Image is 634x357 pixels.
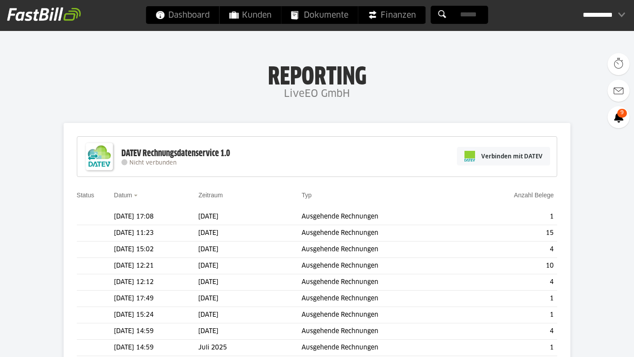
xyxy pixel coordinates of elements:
[465,340,557,356] td: 1
[465,225,557,242] td: 15
[82,139,117,174] img: DATEV-Datenservice Logo
[566,330,625,353] iframe: Opens a widget where you can find more information
[77,192,94,199] a: Status
[302,274,465,291] td: Ausgehende Rechnungen
[302,258,465,274] td: Ausgehende Rechnungen
[114,274,198,291] td: [DATE] 12:12
[465,274,557,291] td: 4
[220,6,281,24] a: Kunden
[302,225,465,242] td: Ausgehende Rechnungen
[121,148,230,159] div: DATEV Rechnungsdatenservice 1.0
[617,109,627,118] span: 9
[114,258,198,274] td: [DATE] 12:21
[465,242,557,258] td: 4
[282,6,358,24] a: Dokumente
[465,291,557,307] td: 1
[302,307,465,323] td: Ausgehende Rechnungen
[465,307,557,323] td: 1
[465,323,557,340] td: 4
[88,62,546,85] h1: Reporting
[514,192,554,199] a: Anzahl Belege
[465,258,557,274] td: 10
[134,195,140,196] img: sort_desc.gif
[608,106,630,128] a: 9
[7,7,81,21] img: fastbill_logo_white.png
[465,209,557,225] td: 1
[291,6,348,24] span: Dokumente
[302,192,312,199] a: Typ
[230,6,272,24] span: Kunden
[198,274,302,291] td: [DATE]
[302,340,465,356] td: Ausgehende Rechnungen
[464,151,475,161] img: pi-datev-logo-farbig-24.svg
[359,6,426,24] a: Finanzen
[198,209,302,225] td: [DATE]
[114,291,198,307] td: [DATE] 17:49
[302,323,465,340] td: Ausgehende Rechnungen
[302,209,465,225] td: Ausgehende Rechnungen
[146,6,219,24] a: Dashboard
[198,291,302,307] td: [DATE]
[114,209,198,225] td: [DATE] 17:08
[156,6,210,24] span: Dashboard
[198,258,302,274] td: [DATE]
[198,192,223,199] a: Zeitraum
[114,242,198,258] td: [DATE] 15:02
[129,160,177,166] span: Nicht verbunden
[114,225,198,242] td: [DATE] 11:23
[114,323,198,340] td: [DATE] 14:59
[368,6,416,24] span: Finanzen
[302,242,465,258] td: Ausgehende Rechnungen
[457,147,550,165] a: Verbinden mit DATEV
[302,291,465,307] td: Ausgehende Rechnungen
[198,242,302,258] td: [DATE]
[198,225,302,242] td: [DATE]
[198,323,302,340] td: [DATE]
[114,192,132,199] a: Datum
[114,307,198,323] td: [DATE] 15:24
[481,152,543,161] span: Verbinden mit DATEV
[114,340,198,356] td: [DATE] 14:59
[198,307,302,323] td: [DATE]
[198,340,302,356] td: Juli 2025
